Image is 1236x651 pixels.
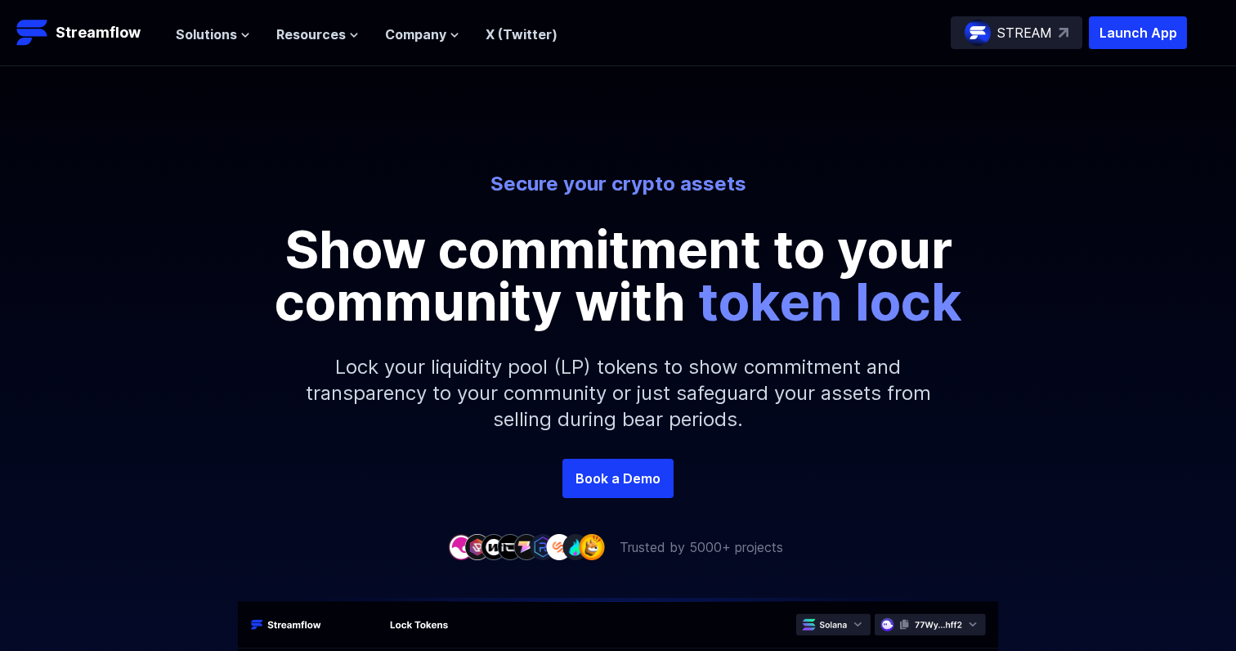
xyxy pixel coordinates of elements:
[579,534,605,559] img: company-9
[951,16,1082,49] a: STREAM
[250,223,986,328] p: Show commitment to your community with
[448,534,474,559] img: company-1
[266,328,970,459] p: Lock your liquidity pool (LP) tokens to show commitment and transparency to your community or jus...
[530,534,556,559] img: company-6
[698,270,962,333] span: token lock
[16,16,49,49] img: Streamflow Logo
[385,25,459,44] button: Company
[965,20,991,46] img: streamflow-logo-circle.png
[1089,16,1187,49] button: Launch App
[486,26,558,43] a: X (Twitter)
[513,534,540,559] img: company-5
[562,534,589,559] img: company-8
[16,16,159,49] a: Streamflow
[464,534,490,559] img: company-2
[497,534,523,559] img: company-4
[562,459,674,498] a: Book a Demo
[176,25,237,44] span: Solutions
[481,534,507,559] img: company-3
[276,25,346,44] span: Resources
[165,171,1071,197] p: Secure your crypto assets
[620,537,783,557] p: Trusted by 5000+ projects
[276,25,359,44] button: Resources
[56,21,141,44] p: Streamflow
[176,25,250,44] button: Solutions
[1059,28,1068,38] img: top-right-arrow.svg
[546,534,572,559] img: company-7
[385,25,446,44] span: Company
[997,23,1052,43] p: STREAM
